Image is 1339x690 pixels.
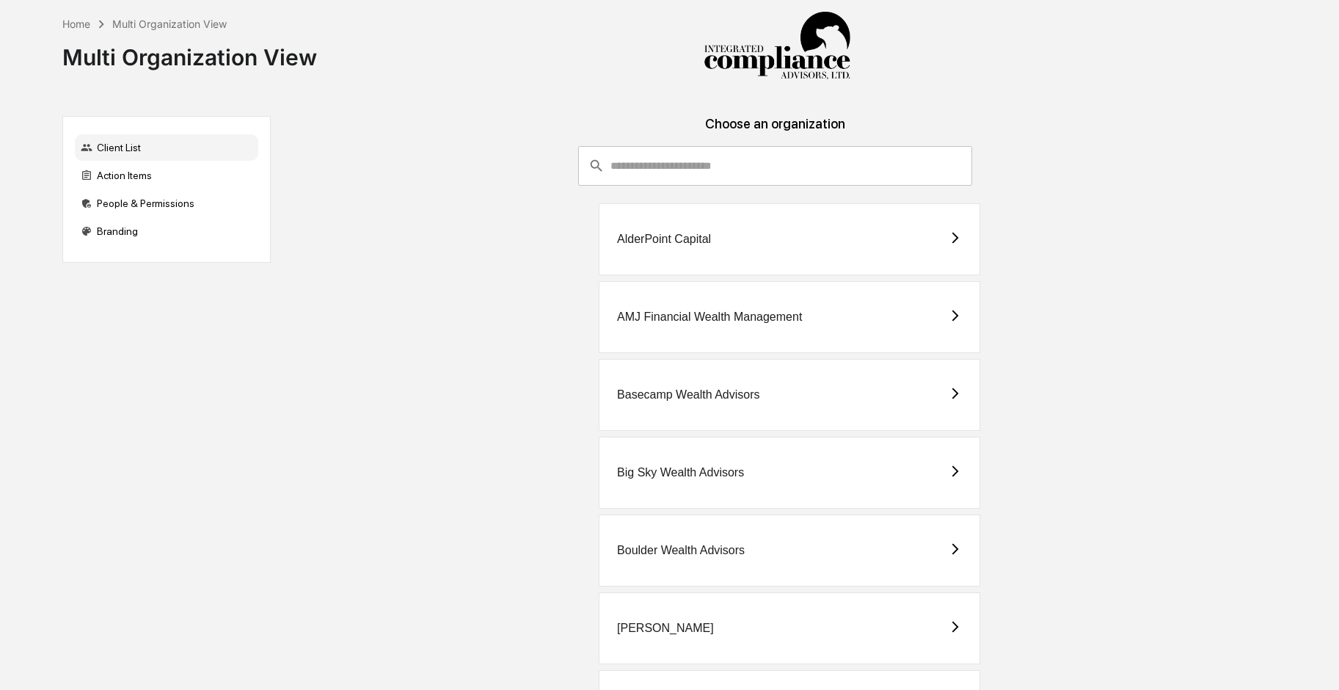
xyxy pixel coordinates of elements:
[62,32,317,70] div: Multi Organization View
[617,466,744,479] div: Big Sky Wealth Advisors
[75,162,258,189] div: Action Items
[578,146,972,186] div: consultant-dashboard__filter-organizations-search-bar
[282,116,1268,146] div: Choose an organization
[617,310,802,324] div: AMJ Financial Wealth Management
[704,12,850,81] img: Integrated Compliance Advisors
[617,233,711,246] div: AlderPoint Capital
[112,18,227,30] div: Multi Organization View
[62,18,90,30] div: Home
[75,218,258,244] div: Branding
[617,622,714,635] div: [PERSON_NAME]
[75,134,258,161] div: Client List
[617,388,759,402] div: Basecamp Wealth Advisors
[75,190,258,217] div: People & Permissions
[617,544,745,557] div: Boulder Wealth Advisors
